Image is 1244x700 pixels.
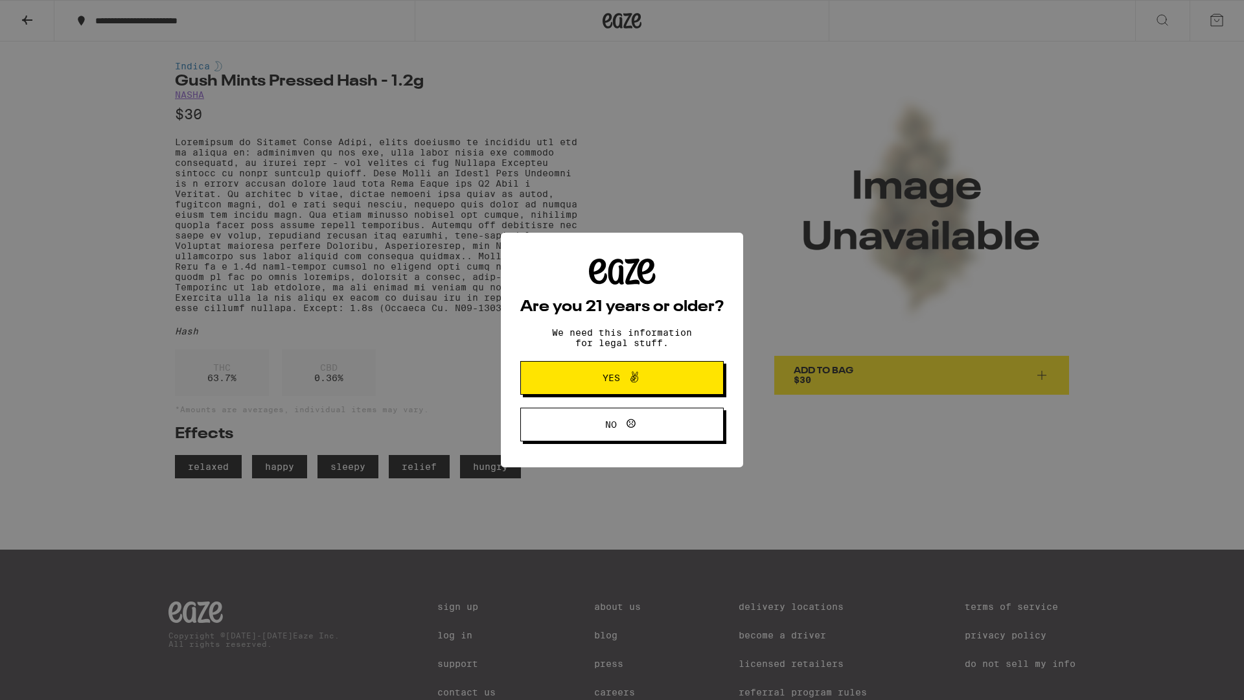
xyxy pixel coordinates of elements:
span: Yes [603,373,620,382]
button: Yes [520,361,724,395]
h2: Are you 21 years or older? [520,299,724,315]
p: We need this information for legal stuff. [541,327,703,348]
span: No [605,420,617,429]
button: No [520,408,724,441]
